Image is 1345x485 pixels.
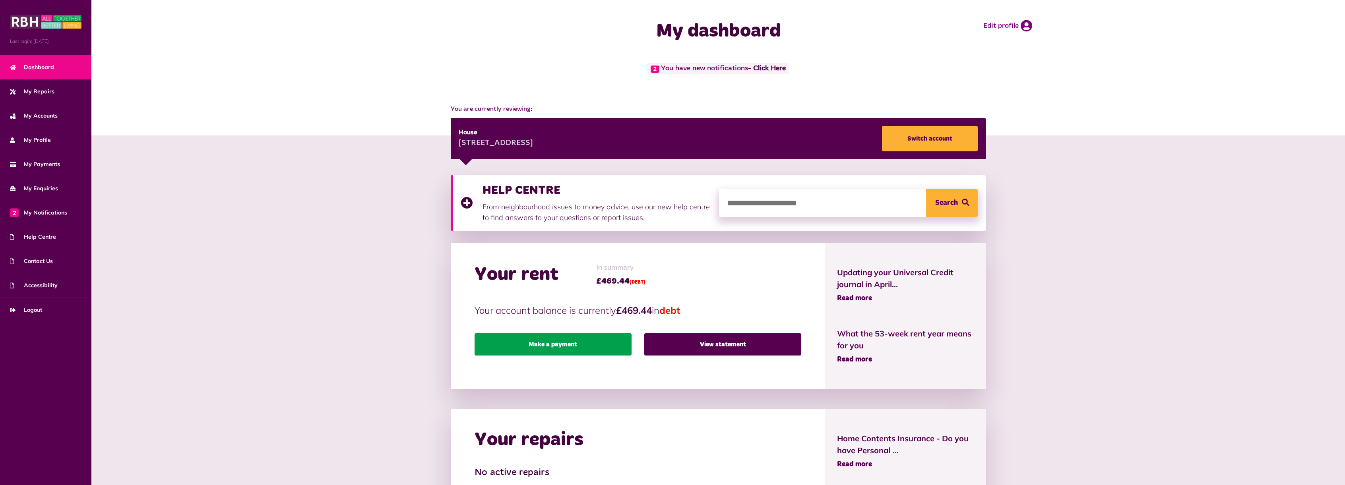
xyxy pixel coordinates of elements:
[837,328,974,352] span: What the 53-week rent year means for you
[837,433,974,470] a: Home Contents Insurance - Do you have Personal ... Read more
[475,333,632,356] a: Make a payment
[10,136,51,144] span: My Profile
[644,333,801,356] a: View statement
[10,38,81,45] span: Last login: [DATE]
[659,304,680,316] span: debt
[596,275,645,287] span: £469.44
[10,257,53,265] span: Contact Us
[10,112,58,120] span: My Accounts
[837,433,974,456] span: Home Contents Insurance - Do you have Personal ...
[451,104,986,114] span: You are currently reviewing:
[837,267,974,304] a: Updating your Universal Credit journal in April... Read more
[10,233,56,241] span: Help Centre
[647,63,789,74] span: You have new notifications
[10,184,58,193] span: My Enquiries
[983,20,1032,32] a: Edit profile
[475,303,802,317] p: Your account balance is currently in
[616,304,652,316] strong: £469.44
[559,20,877,43] h1: My dashboard
[596,263,645,273] span: In summary
[483,183,711,197] h3: HELP CENTRE
[837,356,872,363] span: Read more
[459,137,533,149] div: [STREET_ADDRESS]
[935,189,958,217] span: Search
[10,281,58,290] span: Accessibility
[882,126,978,151] a: Switch account
[10,208,19,217] span: 2
[837,267,974,290] span: Updating your Universal Credit journal in April...
[748,65,786,72] a: - Click Here
[483,201,711,223] p: From neighbourhood issues to money advice, use our new help centre to find answers to your questi...
[10,14,81,30] img: MyRBH
[475,467,802,479] h3: No active repairs
[651,66,659,73] span: 2
[630,280,645,285] span: (DEBT)
[459,128,533,137] div: House
[10,160,60,168] span: My Payments
[926,189,978,217] button: Search
[475,263,558,286] h2: Your rent
[475,429,583,452] h2: Your repairs
[10,209,67,217] span: My Notifications
[837,461,872,468] span: Read more
[837,295,872,302] span: Read more
[10,306,42,314] span: Logout
[837,328,974,365] a: What the 53-week rent year means for you Read more
[10,63,54,71] span: Dashboard
[10,87,54,96] span: My Repairs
